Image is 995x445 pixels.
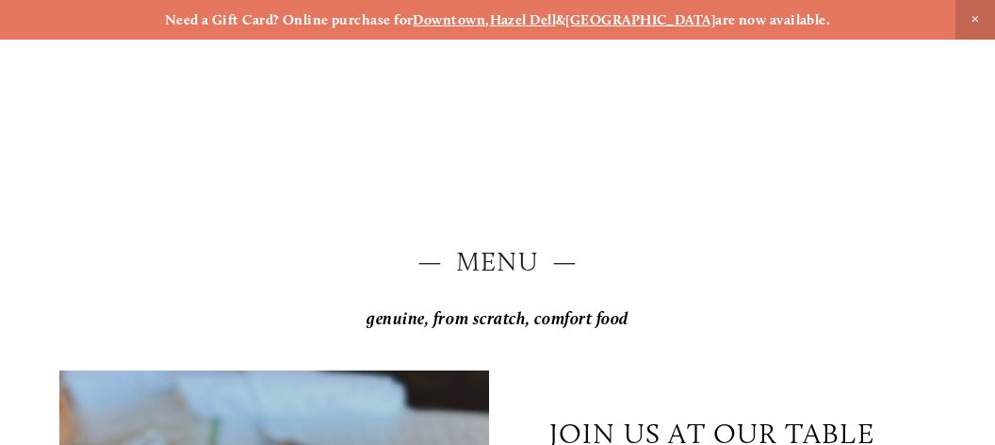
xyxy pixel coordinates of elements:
strong: , [485,11,489,28]
strong: Need a Gift Card? Online purchase for [165,11,414,28]
h2: — Menu — [59,243,935,280]
strong: are now available. [715,11,830,28]
a: [GEOGRAPHIC_DATA] [565,11,715,28]
a: Downtown [413,11,485,28]
a: Hazel Dell [490,11,557,28]
em: genuine, from scratch, comfort food [367,308,628,329]
strong: & [556,11,565,28]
